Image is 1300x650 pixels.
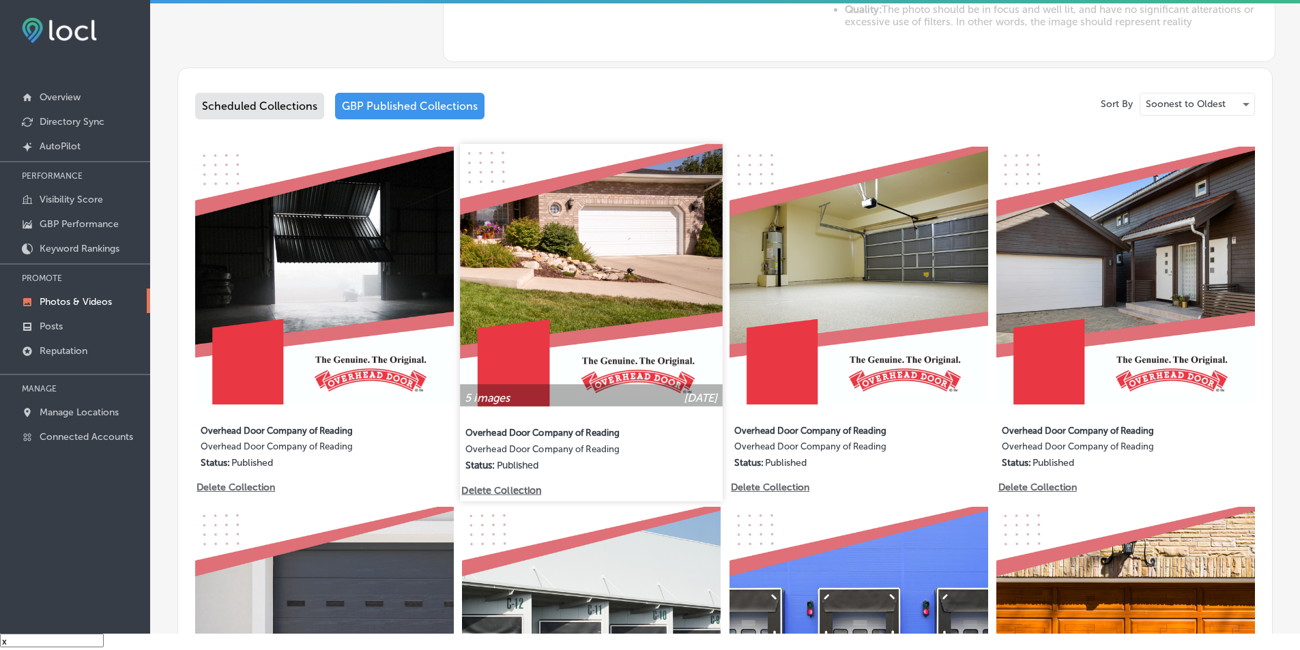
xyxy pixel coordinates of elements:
[465,391,510,404] p: 5 images
[1002,417,1197,441] label: Overhead Door Company of Reading
[195,93,324,119] div: Scheduled Collections
[684,391,718,404] p: [DATE]
[40,141,81,152] p: AutoPilot
[465,443,663,459] label: Overhead Door Company of Reading
[1140,93,1254,115] div: Soonest to Oldest
[998,482,1075,493] p: Delete Collection
[734,457,764,469] p: Status:
[40,194,103,205] p: Visibility Score
[730,147,988,405] img: Collection thumbnail
[497,459,539,471] p: Published
[734,417,929,441] label: Overhead Door Company of Reading
[1002,457,1031,469] p: Status:
[462,484,540,496] p: Delete Collection
[765,457,807,469] p: Published
[1032,457,1074,469] p: Published
[197,482,274,493] p: Delete Collection
[1002,441,1197,457] label: Overhead Door Company of Reading
[40,431,133,443] p: Connected Accounts
[40,296,112,308] p: Photos & Videos
[201,441,396,457] label: Overhead Door Company of Reading
[40,243,119,254] p: Keyword Rankings
[40,91,81,103] p: Overview
[231,457,273,469] p: Published
[40,407,119,418] p: Manage Locations
[40,218,119,230] p: GBP Performance
[40,116,104,128] p: Directory Sync
[40,345,87,357] p: Reputation
[201,457,230,469] p: Status:
[22,18,97,43] img: fda3e92497d09a02dc62c9cd864e3231.png
[461,144,723,406] img: Collection thumbnail
[40,321,63,332] p: Posts
[195,147,454,405] img: Collection thumbnail
[465,459,495,471] p: Status:
[1101,98,1133,110] p: Sort By
[731,482,808,493] p: Delete Collection
[465,419,663,443] label: Overhead Door Company of Reading
[1146,98,1226,110] p: Soonest to Oldest
[996,147,1255,405] img: Collection thumbnail
[201,417,396,441] label: Overhead Door Company of Reading
[734,441,929,457] label: Overhead Door Company of Reading
[335,93,485,119] div: GBP Published Collections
